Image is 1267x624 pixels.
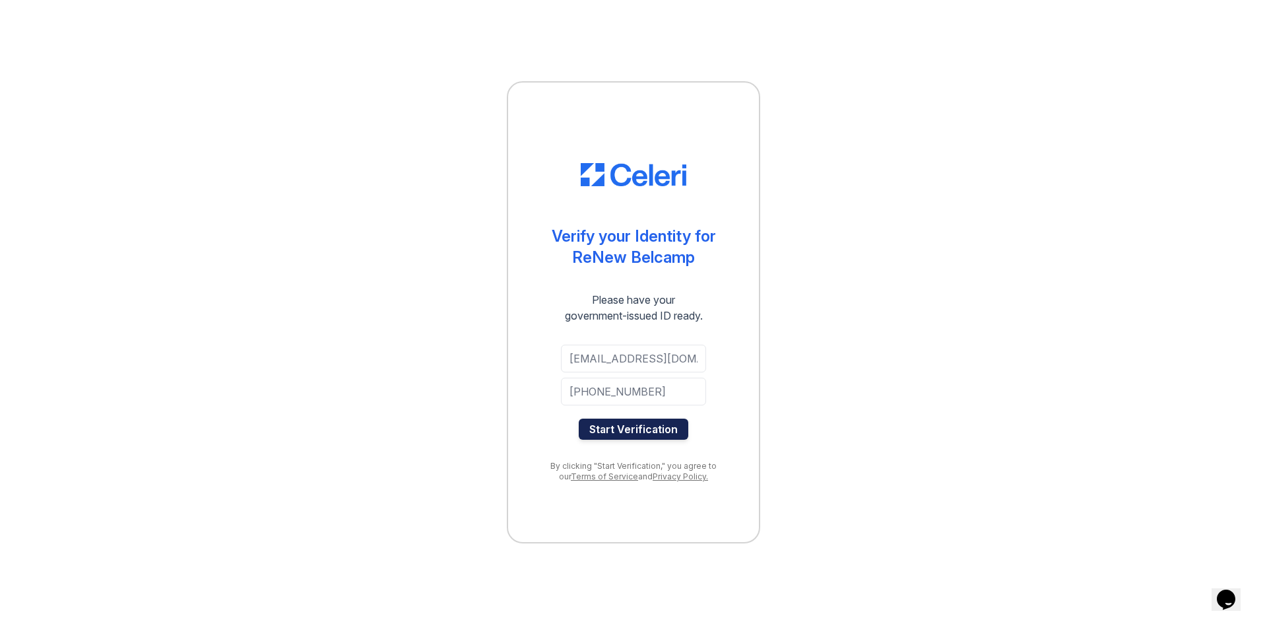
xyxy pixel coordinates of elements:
[541,292,727,324] div: Please have your government-issued ID ready.
[581,163,686,187] img: CE_Logo_Blue-a8612792a0a2168367f1c8372b55b34899dd931a85d93a1a3d3e32e68fde9ad4.png
[535,461,732,482] div: By clicking "Start Verification," you agree to our and
[653,471,708,481] a: Privacy Policy.
[571,471,638,481] a: Terms of Service
[561,378,706,405] input: Phone
[552,226,716,268] div: Verify your Identity for ReNew Belcamp
[579,419,688,440] button: Start Verification
[1212,571,1254,611] iframe: chat widget
[561,345,706,372] input: Email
